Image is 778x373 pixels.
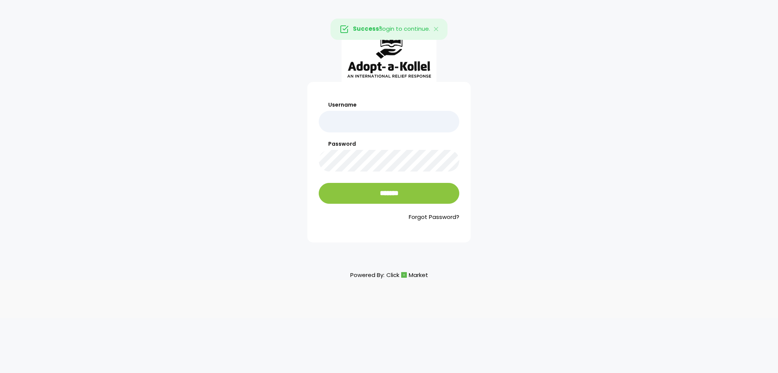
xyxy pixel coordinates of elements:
[386,270,428,280] a: ClickMarket
[330,19,448,40] div: login to continue.
[353,25,381,33] strong: Success!
[342,27,436,82] img: aak_logo_sm.jpeg
[425,19,448,39] button: Close
[350,270,428,280] p: Powered By:
[319,213,459,222] a: Forgot Password?
[319,140,459,148] label: Password
[319,101,459,109] label: Username
[401,272,407,278] img: cm_icon.png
